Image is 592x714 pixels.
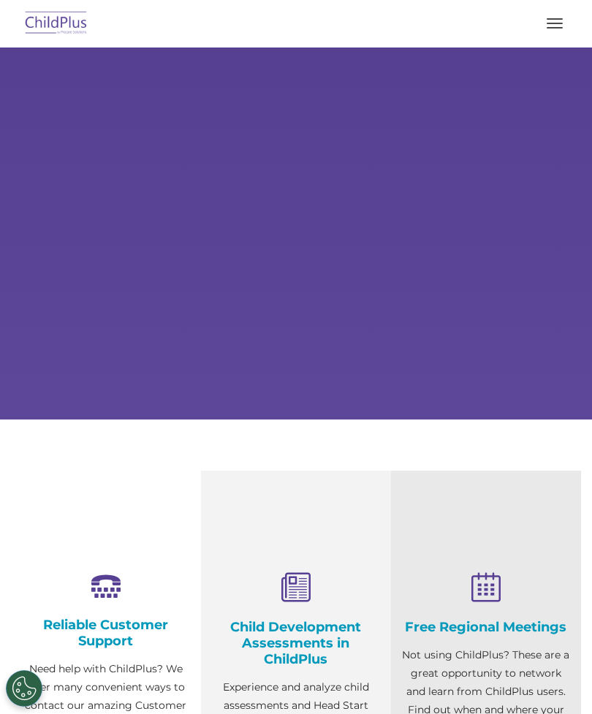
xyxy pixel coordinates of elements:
[212,619,380,667] h4: Child Development Assessments in ChildPlus
[6,670,42,707] button: Cookies Settings
[22,617,190,649] h4: Reliable Customer Support
[402,619,570,635] h4: Free Regional Meetings
[22,7,91,41] img: ChildPlus by Procare Solutions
